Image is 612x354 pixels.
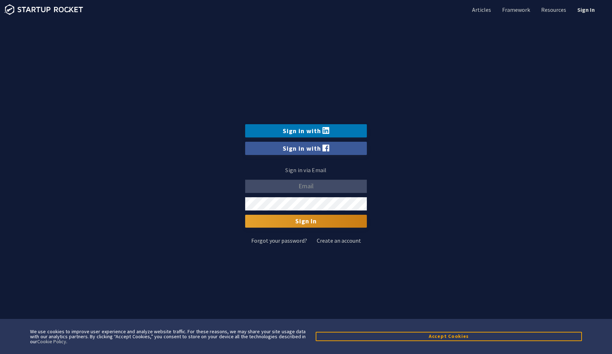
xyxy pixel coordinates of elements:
a: Sign in with [245,124,367,137]
a: Resources [540,6,566,14]
a: Sign In [576,6,595,14]
a: Create an account [317,238,361,243]
input: Sign In [245,215,367,228]
a: Articles [471,6,491,14]
a: Cookie Policy [37,338,66,345]
button: Accept Cookies [316,332,582,341]
div: We use cookies to improve user experience and analyze website traffic. For these reasons, we may ... [30,329,306,344]
a: Sign in with [245,142,367,155]
a: Framework [501,6,530,14]
a: Forgot your password? [251,238,307,243]
p: Sign in via Email [245,165,367,175]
